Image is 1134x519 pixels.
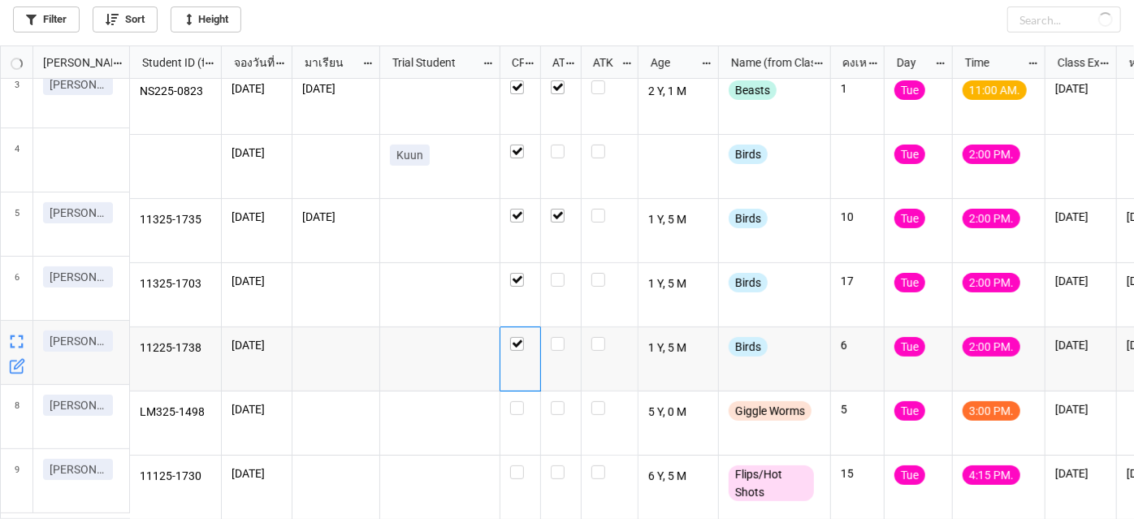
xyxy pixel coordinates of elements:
p: [DATE] [232,401,282,417]
p: 11125-1730 [140,465,212,488]
div: Birds [729,273,768,292]
p: [DATE] [232,209,282,225]
p: [DATE] [232,337,282,353]
div: Age [641,54,701,71]
p: [DATE] [232,145,282,161]
div: Beasts [729,80,777,100]
div: Tue [894,401,925,421]
p: 1 Y, 5 M [648,209,709,231]
div: Trial Student [383,54,482,71]
div: มาเรียน [295,54,362,71]
p: 15 [841,465,874,482]
div: คงเหลือ (from Nick Name) [833,54,867,71]
a: Sort [93,6,158,32]
div: จองวันที่ [224,54,275,71]
div: Tue [894,337,925,357]
div: 2:00 PM. [963,209,1020,228]
p: [PERSON_NAME] [50,76,106,93]
span: 6 [15,257,19,320]
div: Birds [729,337,768,357]
div: 2:00 PM. [963,273,1020,292]
p: [DATE] [232,465,282,482]
div: CF [502,54,525,71]
p: [PERSON_NAME] [50,461,106,478]
div: Day [887,54,936,71]
span: 9 [15,449,19,513]
p: LM325-1498 [140,401,212,424]
span: 5 [15,192,19,256]
p: 5 [841,401,874,417]
p: [PERSON_NAME] [50,397,106,413]
p: 2 Y, 1 M [648,80,709,103]
div: Tue [894,273,925,292]
p: 1 Y, 5 M [648,273,709,296]
p: 17 [841,273,874,289]
p: [DATE] [1055,401,1106,417]
a: Filter [13,6,80,32]
p: [PERSON_NAME] [50,269,106,285]
p: [DATE] [1055,273,1106,289]
div: Tue [894,209,925,228]
div: grid [1,46,130,79]
p: NS225-0823 [140,80,212,103]
p: [DATE] [232,80,282,97]
div: Birds [729,209,768,228]
p: [DATE] [302,80,370,97]
p: 1 Y, 5 M [648,337,709,360]
p: 10 [841,209,874,225]
p: 11325-1735 [140,209,212,231]
div: Flips/Hot Shots [729,465,814,501]
span: 3 [15,64,19,128]
div: 2:00 PM. [963,337,1020,357]
div: Giggle Worms [729,401,812,421]
div: Birds [729,145,768,164]
div: Class Expiration [1048,54,1100,71]
p: [PERSON_NAME] [50,333,106,349]
p: [DATE] [232,273,282,289]
p: Kuun [396,147,423,163]
div: Tue [894,465,925,485]
p: 6 [841,337,874,353]
p: 11325-1703 [140,273,212,296]
div: Tue [894,80,925,100]
input: Search... [1007,6,1121,32]
p: [DATE] [1055,80,1106,97]
p: [PERSON_NAME] [50,205,106,221]
p: [DATE] [1055,337,1106,353]
p: 11225-1738 [140,337,212,360]
div: 11:00 AM. [963,80,1027,100]
a: Height [171,6,241,32]
span: 4 [15,128,19,192]
span: 8 [15,385,19,448]
div: Tue [894,145,925,164]
div: Time [955,54,1028,71]
div: 2:00 PM. [963,145,1020,164]
p: 1 [841,80,874,97]
div: [PERSON_NAME] Name [33,54,112,71]
div: 3:00 PM. [963,401,1020,421]
p: [DATE] [1055,465,1106,482]
div: 4:15 PM. [963,465,1020,485]
div: Student ID (from [PERSON_NAME] Name) [132,54,204,71]
p: 6 Y, 5 M [648,465,709,488]
div: ATT [543,54,565,71]
p: [DATE] [1055,209,1106,225]
p: 5 Y, 0 M [648,401,709,424]
div: ATK [583,54,621,71]
p: [DATE] [302,209,370,225]
div: Name (from Class) [721,54,813,71]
